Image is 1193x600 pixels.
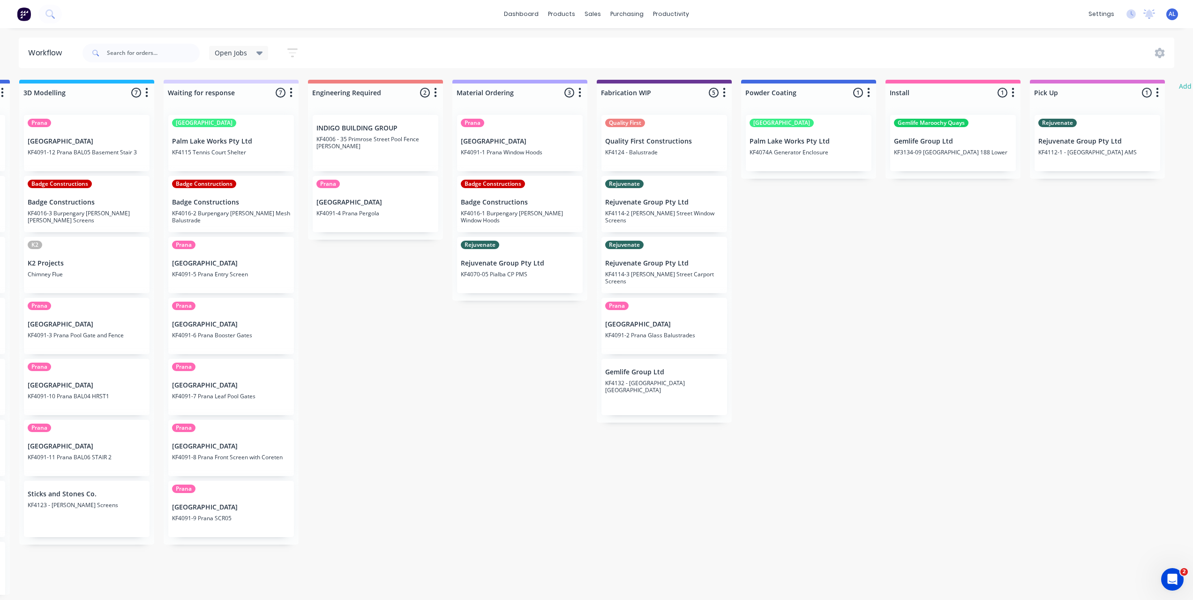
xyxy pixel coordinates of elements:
p: Badge Constructions [172,198,290,206]
div: Prana[GEOGRAPHIC_DATA]KF4091-3 Prana Pool Gate and Fence [24,298,150,354]
p: KF3134-09 [GEOGRAPHIC_DATA] 188 Lower [894,149,1012,156]
div: Badge Constructions [172,180,236,188]
div: Gemlife Maroochy Quays [894,119,968,127]
p: Rejuvenate Group Pty Ltd [461,259,579,267]
p: KF4123 - [PERSON_NAME] Screens [28,501,146,509]
div: Badge Constructions [28,180,92,188]
div: Prana [172,485,195,493]
div: [GEOGRAPHIC_DATA]Palm Lake Works Pty LtdKF4074A Generator Enclosure [746,115,871,171]
div: purchasing [606,7,648,21]
div: INDIGO BUILDING GROUPKF4006 - 35 Primrose Street Pool Fence [PERSON_NAME] [313,115,438,171]
p: Badge Constructions [28,198,146,206]
p: KF4091-10 Prana BAL04 HRST1 [28,393,146,400]
p: Gemlife Group Ltd [894,137,1012,145]
p: KF4091-5 Prana Entry Screen [172,271,290,278]
div: products [543,7,580,21]
div: [GEOGRAPHIC_DATA]Palm Lake Works Pty LtdKF4115 Tennis Court Shelter [168,115,294,171]
div: Prana[GEOGRAPHIC_DATA]KF4091-12 Prana BAL05 Basement Stair 3 [24,115,150,171]
div: Prana[GEOGRAPHIC_DATA]KF4091-4 Prana Pergola [313,176,438,232]
div: Prana[GEOGRAPHIC_DATA]KF4091-8 Prana Front Screen with Coreten [168,420,294,476]
div: Badge ConstructionsBadge ConstructionsKF4016-3 Burpengary [PERSON_NAME] [PERSON_NAME] Screens [24,176,150,232]
p: [GEOGRAPHIC_DATA] [461,137,579,145]
p: KF4070-05 Pialba CP PMS [461,271,579,278]
iframe: Intercom live chat [1161,568,1184,591]
div: Rejuvenate [1038,119,1077,127]
div: Rejuvenate [461,241,499,249]
div: Gemlife Maroochy QuaysGemlife Group LtdKF3134-09 [GEOGRAPHIC_DATA] 188 Lower [890,115,1016,171]
div: Prana [28,302,51,310]
p: Rejuvenate Group Pty Ltd [605,259,723,267]
div: sales [580,7,606,21]
div: Prana [172,241,195,249]
div: Prana[GEOGRAPHIC_DATA]KF4091-11 Prana BAL06 STAIR 2 [24,420,150,476]
div: Quality FirstQuality First ConstructionsKF4124 - Balustrade [601,115,727,171]
p: KF4016-1 Burpengary [PERSON_NAME] Window Hoods [461,210,579,224]
p: KF4074A Generator Enclosure [750,149,868,156]
div: Prana [28,119,51,127]
div: Prana[GEOGRAPHIC_DATA]KF4091-10 Prana BAL04 HRST1 [24,359,150,415]
div: settings [1084,7,1119,21]
div: Prana [605,302,629,310]
p: KF4091-7 Prana Leaf Pool Gates [172,393,290,400]
p: Badge Constructions [461,198,579,206]
p: [GEOGRAPHIC_DATA] [605,320,723,328]
span: AL [1169,10,1176,18]
p: Chimney Flue [28,271,146,278]
p: K2 Projects [28,259,146,267]
p: KF4124 - Balustrade [605,149,723,156]
div: Badge ConstructionsBadge ConstructionsKF4016-1 Burpengary [PERSON_NAME] Window Hoods [457,176,583,232]
p: KF4114-3 [PERSON_NAME] Street Carport Screens [605,271,723,285]
div: Badge ConstructionsBadge ConstructionsKF4016-2 Burpengary [PERSON_NAME] Mesh Balustrade [168,176,294,232]
div: Prana [28,424,51,432]
div: productivity [648,7,694,21]
div: [GEOGRAPHIC_DATA] [172,119,236,127]
p: KF4114-2 [PERSON_NAME] Street Window Screens [605,210,723,224]
p: [GEOGRAPHIC_DATA] [172,503,290,511]
p: KF4132 - [GEOGRAPHIC_DATA] [GEOGRAPHIC_DATA] [605,380,723,394]
div: Sticks and Stones Co.KF4123 - [PERSON_NAME] Screens [24,481,150,537]
div: Prana[GEOGRAPHIC_DATA]KF4091-7 Prana Leaf Pool Gates [168,359,294,415]
p: [GEOGRAPHIC_DATA] [172,442,290,450]
div: Prana[GEOGRAPHIC_DATA]KF4091-2 Prana Glass Balustrades [601,298,727,354]
p: Rejuvenate Group Pty Ltd [605,198,723,206]
div: Rejuvenate [605,241,644,249]
div: Prana[GEOGRAPHIC_DATA]KF4091-5 Prana Entry Screen [168,237,294,293]
div: [GEOGRAPHIC_DATA] [750,119,814,127]
p: KF4016-3 Burpengary [PERSON_NAME] [PERSON_NAME] Screens [28,210,146,224]
div: Quality First [605,119,645,127]
p: KF4091-6 Prana Booster Gates [172,332,290,339]
p: [GEOGRAPHIC_DATA] [316,198,435,206]
div: Prana[GEOGRAPHIC_DATA]KF4091-1 Prana Window Hoods [457,115,583,171]
p: KF4091-8 Prana Front Screen with Coreten [172,454,290,461]
div: Badge Constructions [461,180,525,188]
div: Gemlife Group LtdKF4132 - [GEOGRAPHIC_DATA] [GEOGRAPHIC_DATA] [601,359,727,415]
a: dashboard [499,7,543,21]
p: KF4006 - 35 Primrose Street Pool Fence [PERSON_NAME] [316,136,435,150]
div: Rejuvenate [605,180,644,188]
p: Quality First Constructions [605,137,723,145]
p: [GEOGRAPHIC_DATA] [28,442,146,450]
p: [GEOGRAPHIC_DATA] [172,320,290,328]
p: Rejuvenate Group Pty Ltd [1038,137,1156,145]
p: [GEOGRAPHIC_DATA] [172,259,290,267]
p: KF4091-9 Prana SCR05 [172,515,290,522]
p: KF4091-2 Prana Glass Balustrades [605,332,723,339]
div: K2K2 ProjectsChimney Flue [24,237,150,293]
p: [GEOGRAPHIC_DATA] [28,137,146,145]
p: KF4091-3 Prana Pool Gate and Fence [28,332,146,339]
p: [GEOGRAPHIC_DATA] [172,381,290,389]
div: Prana [316,180,340,188]
div: RejuvenateRejuvenate Group Pty LtdKF4070-05 Pialba CP PMS [457,237,583,293]
p: [GEOGRAPHIC_DATA] [28,320,146,328]
div: Prana [172,363,195,371]
div: Workflow [28,47,67,59]
p: Sticks and Stones Co. [28,490,146,498]
p: [GEOGRAPHIC_DATA] [28,381,146,389]
p: Gemlife Group Ltd [605,368,723,376]
div: Prana [172,302,195,310]
div: Prana [28,363,51,371]
div: Prana [461,119,484,127]
div: Prana[GEOGRAPHIC_DATA]KF4091-6 Prana Booster Gates [168,298,294,354]
p: KF4091-4 Prana Pergola [316,210,435,217]
p: KF4091-12 Prana BAL05 Basement Stair 3 [28,149,146,156]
